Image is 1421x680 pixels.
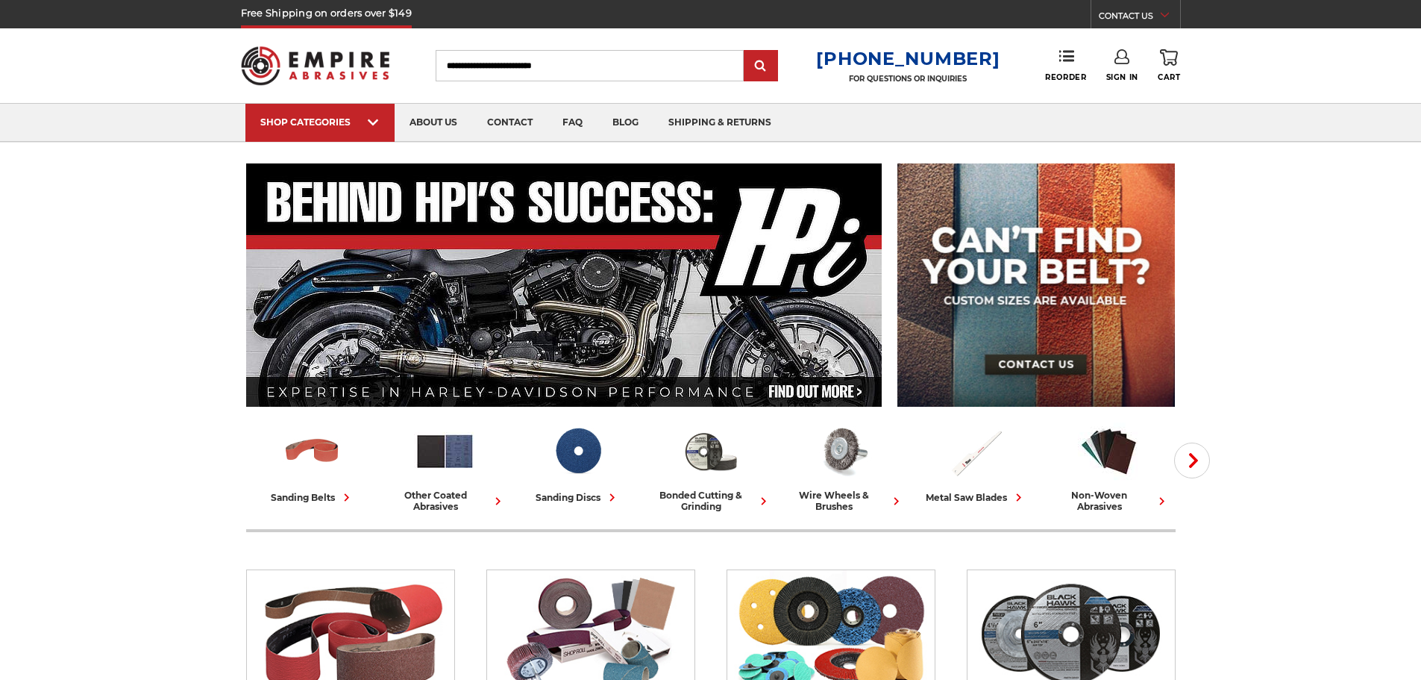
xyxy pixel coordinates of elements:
a: wire wheels & brushes [783,420,904,512]
a: sanding discs [518,420,639,505]
a: non-woven abrasives [1049,420,1170,512]
img: Other Coated Abrasives [414,420,476,482]
div: wire wheels & brushes [783,490,904,512]
div: sanding belts [271,490,354,505]
img: Non-woven Abrasives [1078,420,1140,482]
span: Reorder [1045,72,1086,82]
a: faq [548,104,597,142]
div: metal saw blades [926,490,1026,505]
a: sanding belts [252,420,373,505]
a: bonded cutting & grinding [650,420,771,512]
a: CONTACT US [1099,7,1180,28]
div: SHOP CATEGORIES [260,116,380,128]
img: Sanding Discs [547,420,609,482]
img: Empire Abrasives [241,37,390,95]
a: metal saw blades [916,420,1037,505]
button: Next [1174,443,1210,478]
p: FOR QUESTIONS OR INQUIRIES [816,74,1000,84]
div: bonded cutting & grinding [650,490,771,512]
a: Reorder [1045,49,1086,81]
a: shipping & returns [653,104,786,142]
img: Metal Saw Blades [945,420,1007,482]
a: Cart [1158,49,1180,82]
img: Bonded Cutting & Grinding [680,420,741,482]
a: about us [395,104,472,142]
img: promo banner for custom belts. [897,163,1175,407]
img: Sanding Belts [281,420,343,482]
span: Sign In [1106,72,1138,82]
img: Banner for an interview featuring Horsepower Inc who makes Harley performance upgrades featured o... [246,163,882,407]
div: other coated abrasives [385,490,506,512]
div: sanding discs [536,490,620,505]
span: Cart [1158,72,1180,82]
img: Wire Wheels & Brushes [812,420,874,482]
div: non-woven abrasives [1049,490,1170,512]
a: blog [597,104,653,142]
input: Submit [746,52,776,81]
a: other coated abrasives [385,420,506,512]
a: contact [472,104,548,142]
a: [PHONE_NUMBER] [816,48,1000,69]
